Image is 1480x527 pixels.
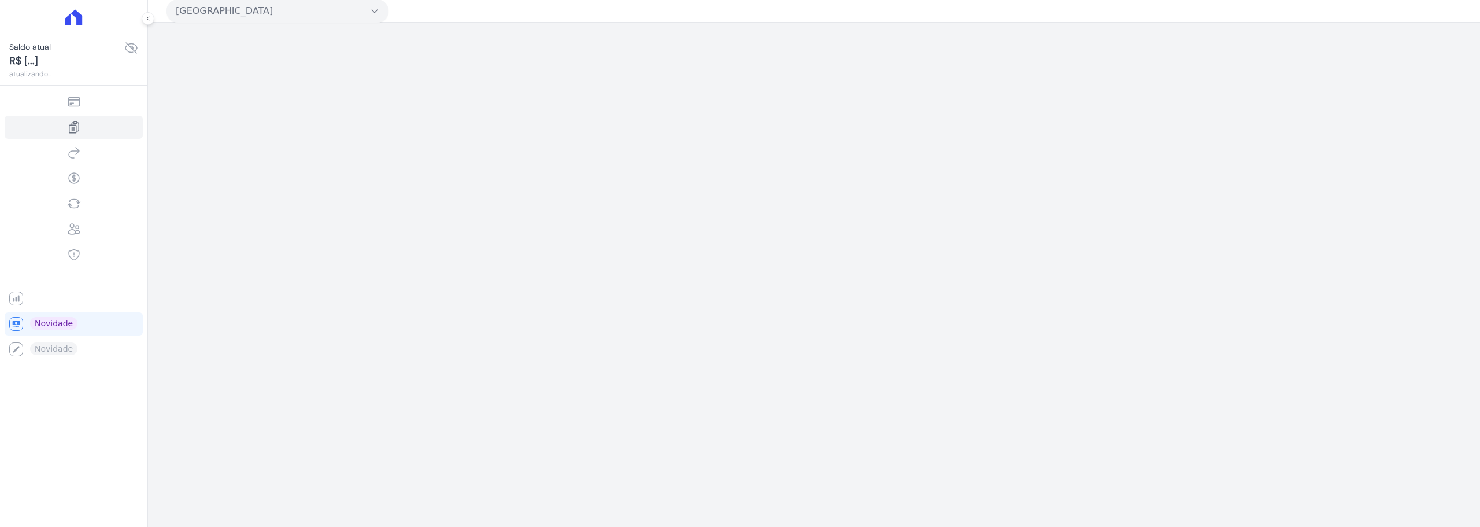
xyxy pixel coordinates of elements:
span: Saldo atual [9,41,124,53]
span: R$ [...] [9,53,124,69]
a: Novidade [5,312,143,336]
span: Novidade [30,317,77,330]
nav: Sidebar [9,90,138,361]
span: atualizando... [9,69,124,79]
